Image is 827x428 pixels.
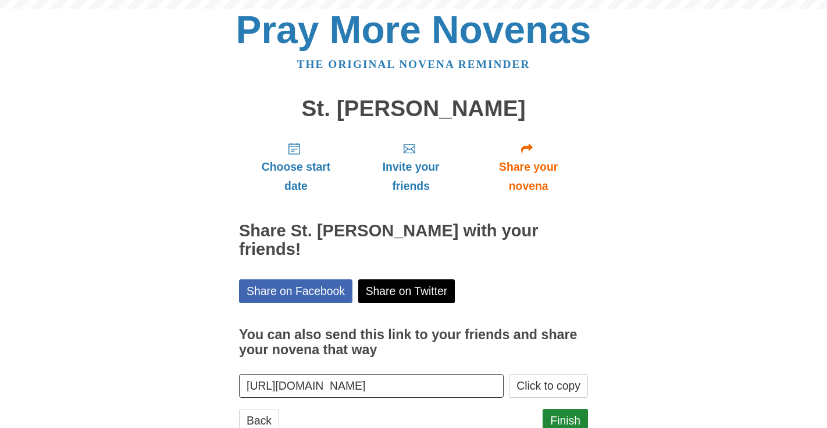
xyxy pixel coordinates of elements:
[365,157,457,196] span: Invite your friends
[239,328,588,357] h3: You can also send this link to your friends and share your novena that way
[239,132,353,202] a: Choose start date
[236,8,591,51] a: Pray More Novenas
[239,96,588,121] h1: St. [PERSON_NAME]
[509,374,588,398] button: Click to copy
[469,132,588,202] a: Share your novena
[353,132,469,202] a: Invite your friends
[480,157,576,196] span: Share your novena
[297,58,530,70] a: The original novena reminder
[239,279,352,303] a: Share on Facebook
[251,157,341,196] span: Choose start date
[239,222,588,259] h2: Share St. [PERSON_NAME] with your friends!
[358,279,455,303] a: Share on Twitter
